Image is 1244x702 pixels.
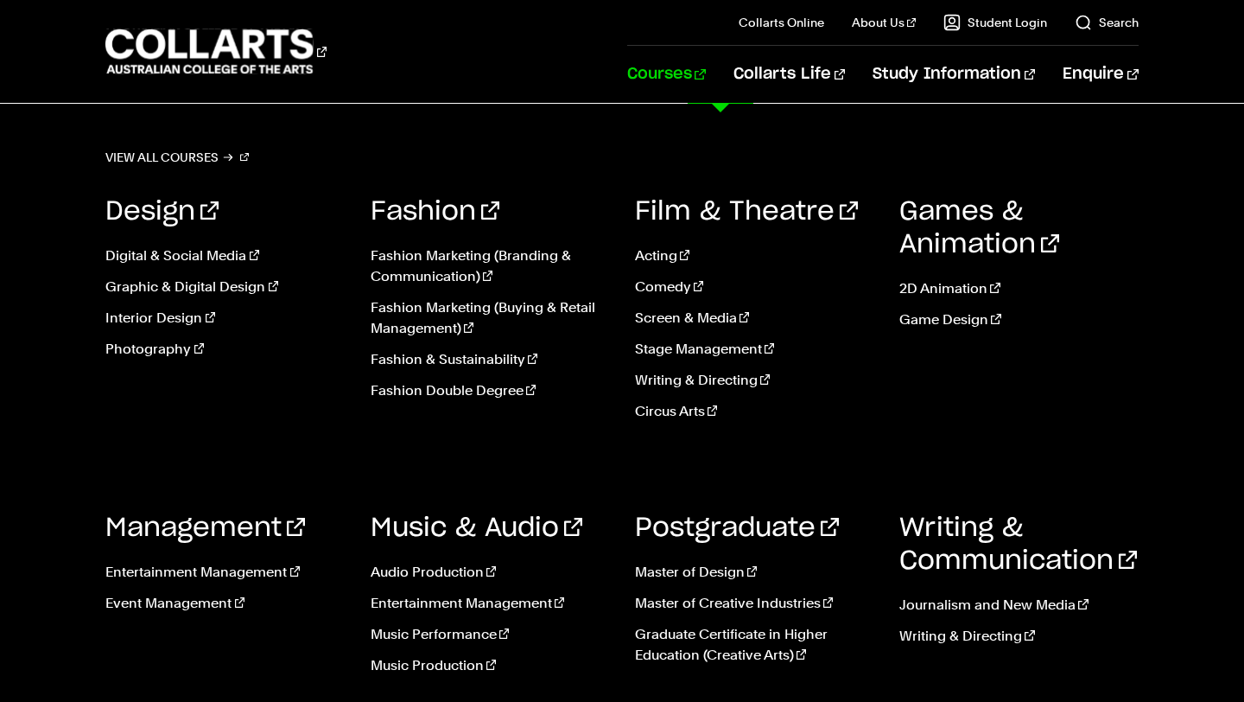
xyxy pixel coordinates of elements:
[371,199,499,225] a: Fashion
[371,515,582,541] a: Music & Audio
[899,515,1137,574] a: Writing & Communication
[852,14,916,31] a: About Us
[371,655,609,676] a: Music Production
[635,339,873,360] a: Stage Management
[899,595,1138,616] a: Journalism and New Media
[105,277,344,297] a: Graphic & Digital Design
[105,562,344,583] a: Entertainment Management
[733,46,845,103] a: Collarts Life
[105,339,344,360] a: Photography
[371,349,609,370] a: Fashion & Sustainability
[371,593,609,614] a: Entertainment Management
[635,401,873,422] a: Circus Arts
[371,624,609,645] a: Music Performance
[899,199,1059,258] a: Games & Animation
[105,27,327,76] div: Go to homepage
[635,199,858,225] a: Film & Theatre
[371,246,609,287] a: Fashion Marketing (Branding & Communication)
[635,515,839,541] a: Postgraduate
[635,246,873,266] a: Acting
[371,297,609,339] a: Fashion Marketing (Buying & Retail Management)
[1063,46,1138,103] a: Enquire
[371,380,609,401] a: Fashion Double Degree
[635,308,873,329] a: Screen & Media
[635,593,873,614] a: Master of Creative Industries
[635,562,873,583] a: Master of Design
[635,624,873,666] a: Graduate Certificate in Higher Education (Creative Arts)
[105,515,305,541] a: Management
[899,310,1138,330] a: Game Design
[1075,14,1139,31] a: Search
[635,370,873,391] a: Writing & Directing
[899,626,1138,647] a: Writing & Directing
[739,14,824,31] a: Collarts Online
[105,246,344,266] a: Digital & Social Media
[899,278,1138,299] a: 2D Animation
[105,593,344,614] a: Event Management
[627,46,706,103] a: Courses
[105,145,249,169] a: View all courses
[105,308,344,329] a: Interior Design
[105,199,219,225] a: Design
[943,14,1047,31] a: Student Login
[371,562,609,583] a: Audio Production
[635,277,873,297] a: Comedy
[873,46,1035,103] a: Study Information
